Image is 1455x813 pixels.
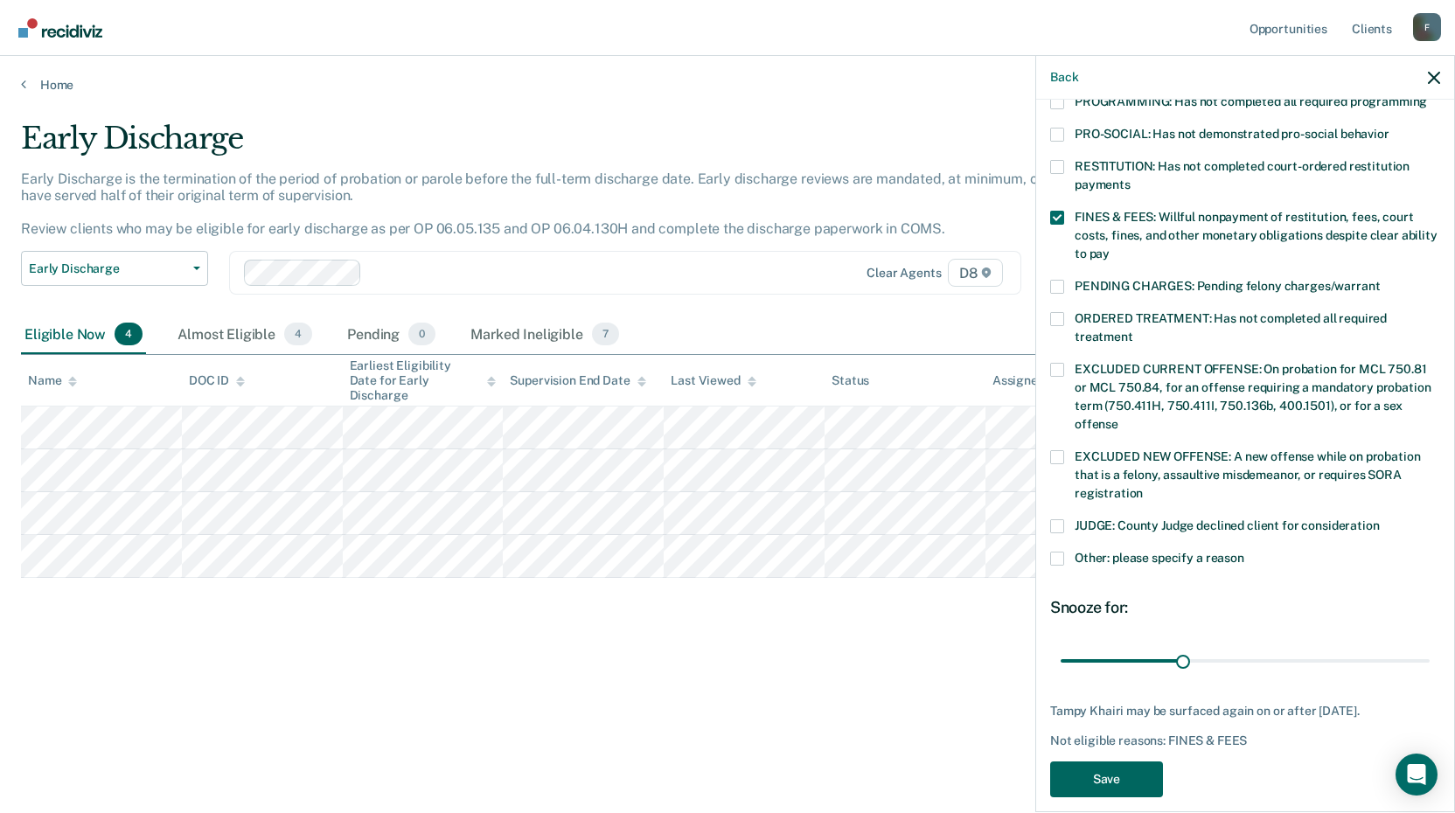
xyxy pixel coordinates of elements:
[832,373,869,388] div: Status
[1050,761,1163,797] button: Save
[115,323,143,345] span: 4
[1396,754,1438,796] div: Open Intercom Messenger
[592,323,619,345] span: 7
[992,373,1075,388] div: Assigned to
[1075,94,1427,108] span: PROGRAMMING: Has not completed all required programming
[28,373,77,388] div: Name
[29,261,186,276] span: Early Discharge
[1075,551,1244,565] span: Other: please specify a reason
[1075,311,1387,344] span: ORDERED TREATMENT: Has not completed all required treatment
[21,77,1434,93] a: Home
[467,316,623,354] div: Marked Ineligible
[1075,159,1410,191] span: RESTITUTION: Has not completed court-ordered restitution payments
[189,373,245,388] div: DOC ID
[350,358,497,402] div: Earliest Eligibility Date for Early Discharge
[1075,518,1380,532] span: JUDGE: County Judge declined client for consideration
[174,316,316,354] div: Almost Eligible
[1075,449,1420,500] span: EXCLUDED NEW OFFENSE: A new offense while on probation that is a felony, assaultive misdemeanor, ...
[1075,210,1438,261] span: FINES & FEES: Willful nonpayment of restitution, fees, court costs, fines, and other monetary obl...
[1050,733,1440,748] div: Not eligible reasons: FINES & FEES
[510,373,645,388] div: Supervision End Date
[21,170,1107,238] p: Early Discharge is the termination of the period of probation or parole before the full-term disc...
[1075,279,1380,293] span: PENDING CHARGES: Pending felony charges/warrant
[1050,598,1440,617] div: Snooze for:
[21,121,1112,170] div: Early Discharge
[1050,704,1440,719] div: Tampy Khairi may be surfaced again on or after [DATE].
[21,316,146,354] div: Eligible Now
[1075,362,1431,431] span: EXCLUDED CURRENT OFFENSE: On probation for MCL 750.81 or MCL 750.84, for an offense requiring a m...
[1413,13,1441,41] div: F
[18,18,102,38] img: Recidiviz
[1050,70,1078,85] button: Back
[284,323,312,345] span: 4
[408,323,435,345] span: 0
[1075,127,1389,141] span: PRO-SOCIAL: Has not demonstrated pro-social behavior
[1413,13,1441,41] button: Profile dropdown button
[948,259,1003,287] span: D8
[344,316,439,354] div: Pending
[867,266,941,281] div: Clear agents
[671,373,755,388] div: Last Viewed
